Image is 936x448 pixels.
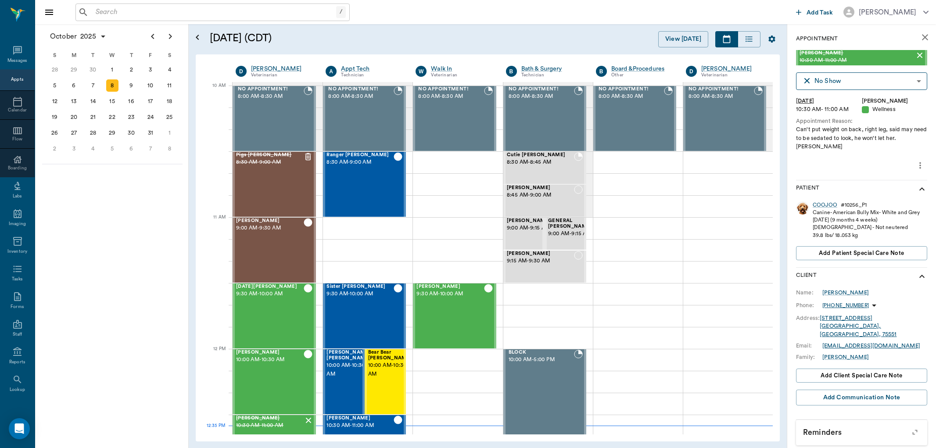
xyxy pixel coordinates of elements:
div: Technician [341,72,402,79]
span: NO APPOINTMENT! [599,86,664,92]
div: Canine - American Bully Mix - White and Grey [813,209,920,216]
div: Sunday, November 2, 2025 [49,143,61,155]
span: Ranger [PERSON_NAME] [326,152,394,158]
div: [PERSON_NAME] [822,353,869,361]
span: 8:30 AM - 8:45 AM [507,158,574,167]
button: Open calendar [192,21,203,54]
span: 10:00 AM - 10:30 AM [236,355,304,364]
div: Address: [796,314,820,322]
a: [PERSON_NAME] [701,65,763,73]
button: View [DATE] [658,31,708,47]
span: NO APPOINTMENT! [509,86,574,92]
div: Veterinarian [701,72,763,79]
a: [STREET_ADDRESS][GEOGRAPHIC_DATA], [GEOGRAPHIC_DATA], 75551 [820,315,897,337]
div: Veterinarian [251,72,312,79]
a: [EMAIL_ADDRESS][DOMAIN_NAME] [822,343,920,348]
span: [PERSON_NAME] [507,251,574,257]
div: M [65,49,84,62]
button: more [913,158,927,173]
div: Friday, October 24, 2025 [144,111,157,123]
div: CHECKED_OUT, 10:00 AM - 10:30 AM [365,349,406,415]
span: NO APPOINTMENT! [689,86,754,92]
div: NOT_CONFIRMED, 8:45 AM - 9:00 AM [503,184,586,217]
span: [DATE][PERSON_NAME] [236,284,304,290]
div: 11 AM [203,213,226,235]
span: [PERSON_NAME] [800,50,915,56]
div: Staff [13,331,22,338]
div: CHECKED_OUT, 9:00 AM - 9:30 AM [233,217,316,283]
div: Other [611,72,673,79]
span: Pigs [PERSON_NAME] [236,152,304,158]
div: Appointment Reason: [796,117,927,125]
button: Previous page [144,28,161,45]
span: Cutie [PERSON_NAME] [507,152,574,158]
div: Friday, November 7, 2025 [144,143,157,155]
span: 10:00 AM - 10:30 AM [368,361,412,379]
div: F [141,49,160,62]
div: Monday, October 20, 2025 [68,111,80,123]
div: Monday, November 3, 2025 [68,143,80,155]
div: Wednesday, October 15, 2025 [106,95,118,108]
div: Labs [13,193,22,200]
button: Close drawer [40,4,58,21]
span: 9:15 AM - 9:30 AM [507,257,574,265]
div: CHECKED_IN, 9:00 AM - 9:15 AM [503,217,545,250]
div: Family: [796,353,822,361]
span: 8:00 AM - 8:30 AM [238,92,304,101]
div: Tuesday, November 4, 2025 [87,143,99,155]
div: CHECKED_OUT, 9:30 AM - 10:00 AM [323,283,406,349]
div: [PERSON_NAME] [859,7,916,18]
a: [PERSON_NAME] [251,65,312,73]
div: Tuesday, October 7, 2025 [87,79,99,92]
span: 9:00 AM - 9:15 AM [548,229,592,238]
div: Sunday, October 5, 2025 [49,79,61,92]
div: Tuesday, September 30, 2025 [87,64,99,76]
div: Tuesday, October 21, 2025 [87,111,99,123]
span: [PERSON_NAME] [236,218,304,224]
div: Veterinarian [431,72,492,79]
p: Reminders [796,420,927,442]
p: Appointment [796,35,838,43]
div: B [596,66,607,77]
a: Appt Tech [341,65,402,73]
div: Wednesday, October 22, 2025 [106,111,118,123]
div: Friday, October 10, 2025 [144,79,157,92]
div: Appts [11,76,23,83]
span: 9:30 AM - 10:00 AM [236,290,304,298]
div: Sunday, October 19, 2025 [49,111,61,123]
span: 8:00 AM - 8:30 AM [689,92,754,101]
div: Sunday, September 28, 2025 [49,64,61,76]
div: Can't put weight on back, right leg, said may need to be sedated to look, he won't let her. [PERS... [796,125,927,151]
span: 10:00 AM - 5:00 PM [509,355,574,364]
div: A [326,66,337,77]
div: Reports [9,359,25,366]
span: NO APPOINTMENT! [418,86,484,92]
span: Bear Bear [PERSON_NAME] [368,350,412,361]
div: Inventory [7,248,27,255]
span: 9:00 AM - 9:30 AM [236,224,304,233]
div: [PERSON_NAME] [862,97,928,105]
div: Monday, October 13, 2025 [68,95,80,108]
div: Messages [7,57,28,64]
input: Search [92,6,336,18]
div: S [160,49,179,62]
div: Wellness [862,105,928,114]
div: W [416,66,427,77]
button: Next page [161,28,179,45]
div: BOOKED, 8:00 AM - 8:30 AM [593,86,676,151]
p: Client [796,271,817,282]
span: [PERSON_NAME] [236,350,304,355]
div: / [336,6,346,18]
div: Saturday, November 8, 2025 [163,143,176,155]
span: GENERAL [PERSON_NAME] [548,218,592,229]
div: [PERSON_NAME] [822,289,869,297]
h5: [DATE] (CDT) [210,31,440,45]
p: [PHONE_NUMBER] [822,302,869,309]
div: Saturday, October 11, 2025 [163,79,176,92]
div: Tuesday, October 14, 2025 [87,95,99,108]
div: Today, Wednesday, October 8, 2025 [106,79,118,92]
div: Email: [796,342,822,350]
